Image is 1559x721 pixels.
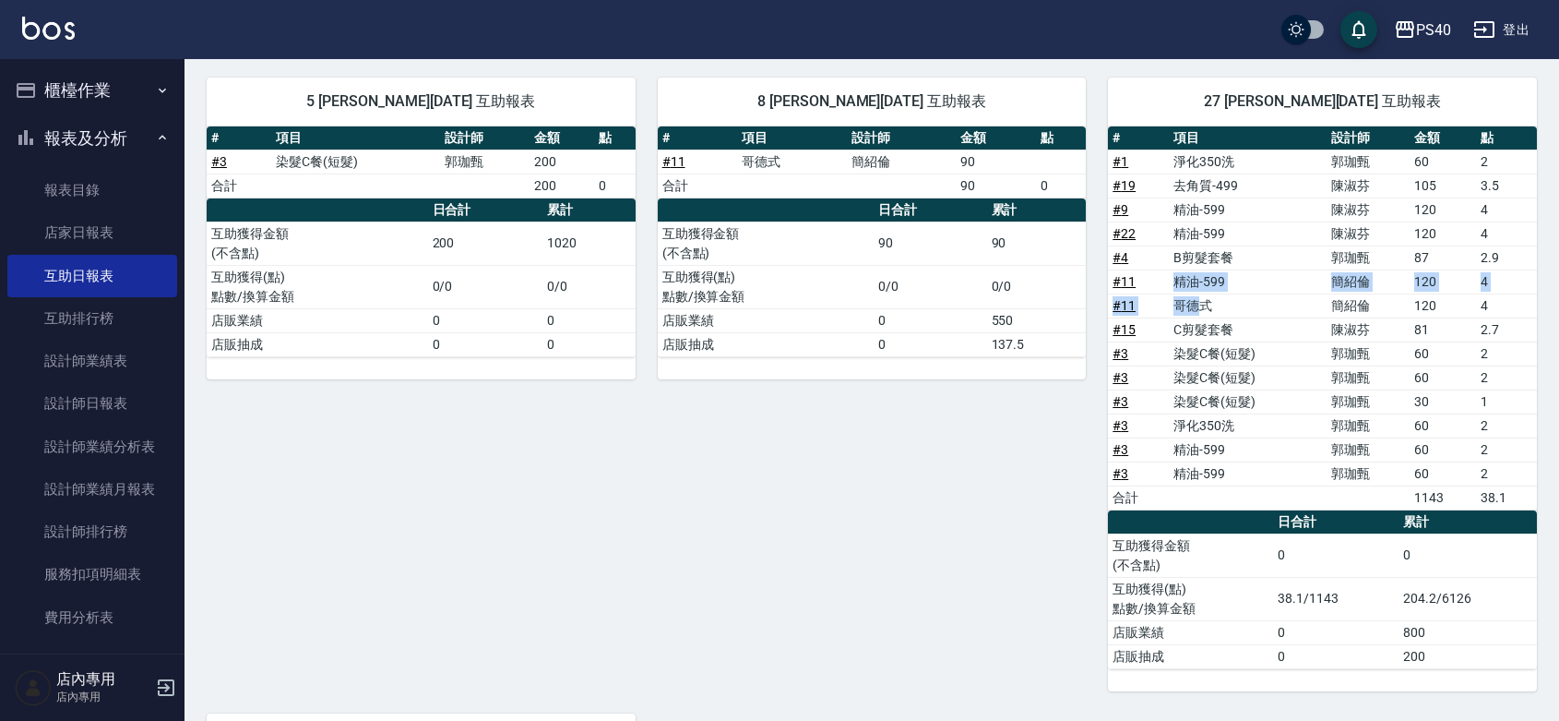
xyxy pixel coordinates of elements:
td: 精油-599 [1169,462,1327,486]
th: 累計 [1398,511,1537,535]
a: 設計師排行榜 [7,511,177,553]
td: 0 [428,308,543,332]
td: 精油-599 [1169,198,1327,222]
th: # [658,126,738,150]
td: 2 [1476,438,1537,462]
td: 互助獲得金額 (不含點) [658,222,875,265]
td: 137.5 [987,332,1087,356]
td: 簡紹倫 [847,150,956,174]
td: 200 [530,150,594,174]
td: 精油-599 [1169,270,1327,294]
button: PS40 [1386,11,1458,49]
td: 90 [874,222,986,265]
a: #1 [1113,154,1128,169]
a: #3 [1113,346,1128,361]
th: 項目 [271,126,440,150]
a: #19 [1113,178,1136,193]
td: 0 [594,174,636,198]
td: 2 [1476,462,1537,486]
td: 3.5 [1476,174,1537,198]
button: 登出 [1466,13,1537,47]
td: 染髮C餐(短髮) [271,150,440,174]
th: 累計 [987,198,1087,222]
th: 點 [1036,126,1087,150]
td: 互助獲得(點) 點數/換算金額 [658,265,875,308]
td: 0 [428,332,543,356]
td: 800 [1398,620,1537,644]
td: 120 [1410,198,1476,222]
a: 店家日報表 [7,211,177,254]
td: 81 [1410,318,1476,342]
td: 105 [1410,174,1476,198]
th: 項目 [737,126,846,150]
a: #3 [1113,418,1128,433]
td: 0 [874,308,986,332]
td: 店販抽成 [1108,644,1273,668]
th: 日合計 [1273,511,1398,535]
a: #3 [1113,370,1128,385]
td: 0 [1398,534,1537,577]
td: 0 [1273,534,1398,577]
button: 報表及分析 [7,114,177,162]
td: 90 [956,174,1036,198]
td: 0/0 [428,265,543,308]
a: #4 [1113,250,1128,265]
a: 互助日報表 [7,255,177,297]
a: 設計師日報表 [7,382,177,425]
td: 店販抽成 [207,332,428,356]
td: 1 [1476,390,1537,414]
td: 染髮C餐(短髮) [1169,342,1327,366]
td: 互助獲得(點) 點數/換算金額 [207,265,428,308]
td: 店販業績 [1108,620,1273,644]
td: 精油-599 [1169,438,1327,462]
button: save [1340,11,1377,48]
td: 郭珈甄 [440,150,529,174]
table: a dense table [658,198,1087,357]
td: 店販業績 [658,308,875,332]
img: Person [15,669,52,706]
td: 60 [1410,438,1476,462]
td: 郭珈甄 [1327,390,1410,414]
table: a dense table [207,126,636,198]
table: a dense table [207,198,636,357]
td: 精油-599 [1169,222,1327,246]
td: 郭珈甄 [1327,438,1410,462]
td: 2.7 [1476,318,1537,342]
a: #11 [662,154,685,169]
a: 設計師業績分析表 [7,426,177,468]
td: 2.9 [1476,246,1537,270]
td: 90 [987,222,1087,265]
a: 設計師業績表 [7,340,177,382]
td: 2 [1476,150,1537,174]
a: 費用分析表 [7,596,177,639]
a: #3 [1113,442,1128,457]
td: 郭珈甄 [1327,246,1410,270]
button: 客戶管理 [7,646,177,694]
td: 0 [542,332,636,356]
h5: 店內專用 [56,670,150,689]
a: 報表目錄 [7,169,177,211]
td: 200 [1398,644,1537,668]
td: 2 [1476,366,1537,390]
a: #3 [1113,394,1128,409]
td: 0 [1273,620,1398,644]
th: 金額 [956,126,1036,150]
td: 4 [1476,270,1537,294]
td: 0 [874,332,986,356]
td: 陳淑芬 [1327,198,1410,222]
th: 設計師 [847,126,956,150]
td: 120 [1410,270,1476,294]
td: 哥德式 [737,150,846,174]
td: 店販業績 [207,308,428,332]
td: 郭珈甄 [1327,150,1410,174]
td: 120 [1410,222,1476,246]
th: 設計師 [440,126,529,150]
a: #9 [1113,202,1128,217]
td: 互助獲得金額 (不含點) [1108,534,1273,577]
td: 店販抽成 [658,332,875,356]
td: C剪髮套餐 [1169,318,1327,342]
th: 日合計 [428,198,543,222]
td: 郭珈甄 [1327,414,1410,438]
td: 陳淑芬 [1327,174,1410,198]
span: 27 [PERSON_NAME][DATE] 互助報表 [1130,92,1515,111]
